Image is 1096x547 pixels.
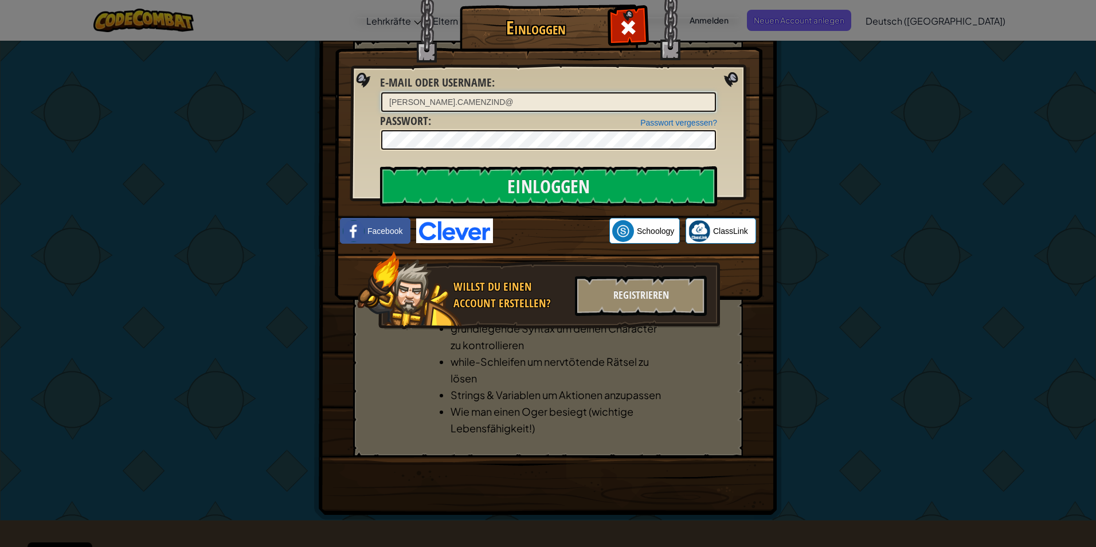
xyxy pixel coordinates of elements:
img: clever-logo-blue.png [416,218,493,243]
div: Willst du einen Account erstellen? [453,279,568,311]
input: Einloggen [380,166,717,206]
label: : [380,75,495,91]
img: schoology.png [612,220,634,242]
h1: Einloggen [463,18,609,38]
span: Passwort [380,113,428,128]
span: Schoology [637,225,674,237]
a: Passwort vergessen? [640,118,717,127]
span: E-Mail oder Username [380,75,492,90]
img: facebook_small.png [343,220,365,242]
img: classlink-logo-small.png [688,220,710,242]
span: ClassLink [713,225,748,237]
label: : [380,113,431,130]
iframe: Sign in with Google Button [493,218,609,244]
span: Facebook [367,225,402,237]
div: Registrieren [575,276,707,316]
